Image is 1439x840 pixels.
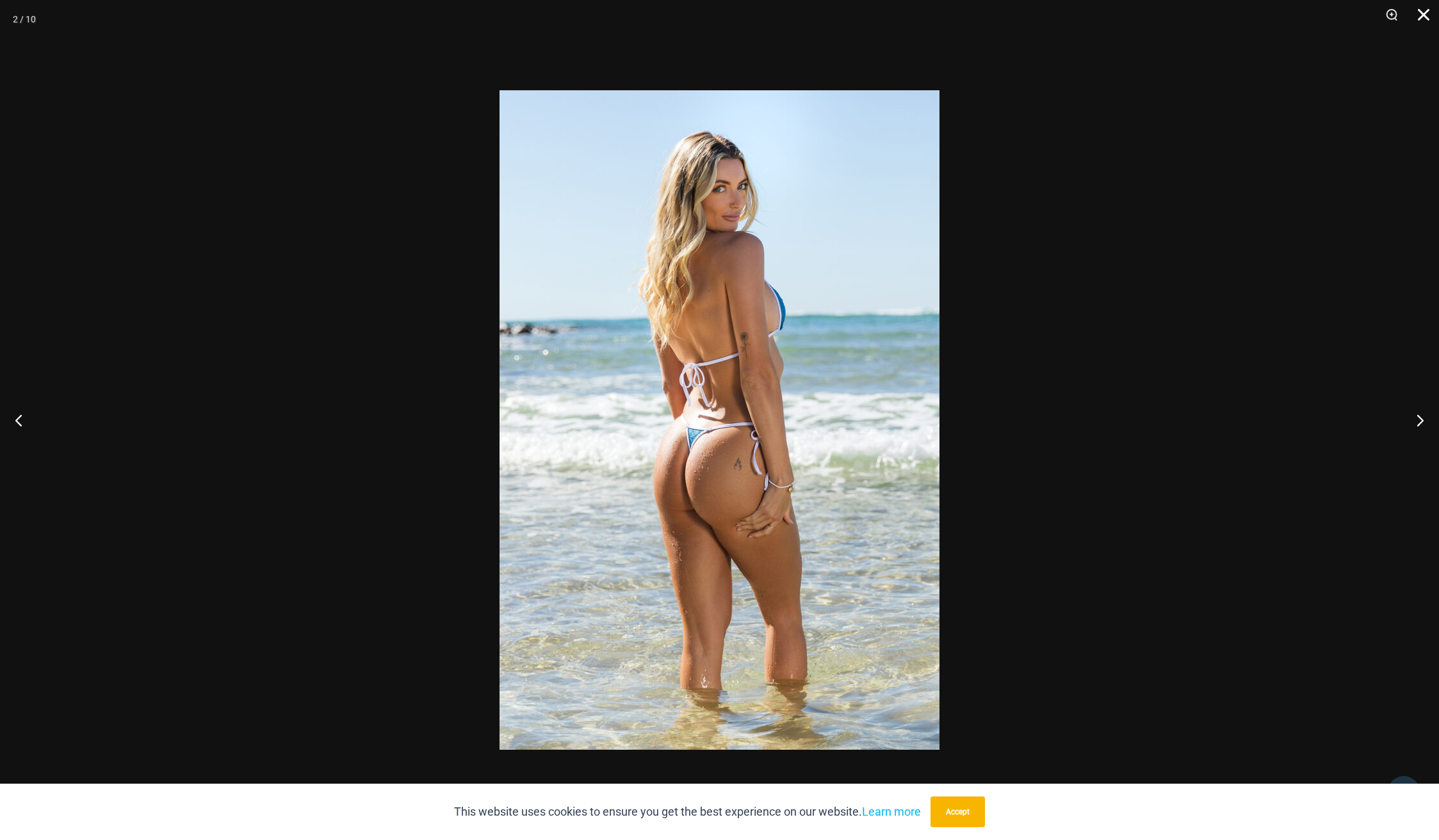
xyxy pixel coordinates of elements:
[13,10,36,29] div: 2 / 10
[931,796,985,827] button: Accept
[862,805,921,818] a: Learn more
[1391,388,1439,452] button: Next
[500,90,939,750] img: Waves Breaking Ocean 312 Top 456 Bottom 04
[454,802,921,821] p: This website uses cookies to ensure you get the best experience on our website.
